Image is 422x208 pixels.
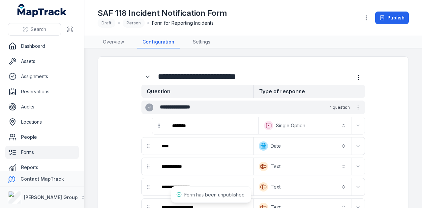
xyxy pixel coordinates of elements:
[156,180,252,194] div: :r1du:-form-item-label
[352,102,364,113] button: more-detail
[5,70,79,83] a: Assignments
[5,100,79,113] a: Audits
[137,36,180,48] a: Configuration
[98,36,129,48] a: Overview
[353,141,363,151] button: Expand
[375,12,409,24] button: Publish
[123,18,145,28] div: Person
[5,85,79,98] a: Reservations
[260,118,350,133] button: Single Option
[255,159,350,174] button: Text
[24,194,78,200] strong: [PERSON_NAME] Group
[145,104,153,111] button: Expand
[142,160,155,173] div: drag
[5,115,79,129] a: Locations
[98,8,227,18] h1: SAF 118 Incident Notification Form
[353,182,363,192] button: Expand
[156,139,252,153] div: :r1di:-form-item-label
[253,85,365,98] strong: Type of response
[5,146,79,159] a: Forms
[156,159,252,174] div: :r1do:-form-item-label
[167,118,257,133] div: :r1dc:-form-item-label
[5,40,79,53] a: Dashboard
[31,26,46,33] span: Search
[141,85,253,98] strong: Question
[17,4,67,17] a: MapTrack
[146,143,151,149] svg: drag
[141,71,155,83] div: :r1d0:-form-item-label
[156,123,162,128] svg: drag
[188,36,216,48] a: Settings
[255,180,350,194] button: Text
[146,184,151,190] svg: drag
[98,18,115,28] div: Draft
[142,139,155,153] div: drag
[5,161,79,174] a: Reports
[255,139,350,153] button: Date
[184,192,246,197] span: Form has been unpublished!
[141,71,154,83] button: Expand
[152,119,166,132] div: drag
[5,131,79,144] a: People
[8,23,61,36] button: Search
[142,180,155,193] div: drag
[146,164,151,169] svg: drag
[20,176,64,182] strong: Contact MapTrack
[330,105,350,110] span: 1 question
[5,55,79,68] a: Assets
[152,20,214,26] span: Form for Reporting Incidents
[352,71,365,84] button: more-detail
[353,120,363,131] button: Expand
[353,161,363,172] button: Expand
